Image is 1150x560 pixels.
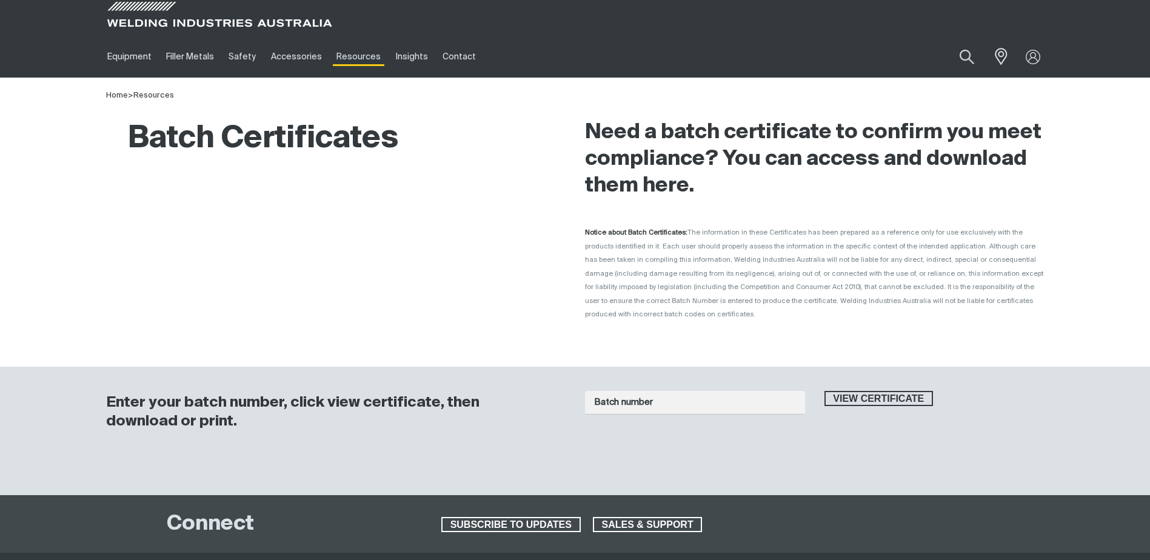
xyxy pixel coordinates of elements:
a: Insights [388,36,435,78]
input: Product name or item number... [931,42,987,71]
h1: Batch Certificates [106,119,398,159]
span: > [128,92,133,99]
span: View certificate [826,391,932,407]
a: Accessories [264,36,329,78]
a: Resources [133,92,174,99]
h3: Enter your batch number, click view certificate, then download or print. [106,393,553,431]
span: SALES & SUPPORT [594,517,701,533]
a: Contact [435,36,483,78]
span: The information in these Certificates has been prepared as a reference only for use exclusively w... [585,229,1043,318]
span: SUBSCRIBE TO UPDATES [443,517,580,533]
nav: Main [100,36,813,78]
a: Filler Metals [159,36,221,78]
h2: Need a batch certificate to confirm you meet compliance? You can access and download them here. [585,119,1045,199]
strong: Notice about Batch Certificates: [585,229,687,236]
a: Safety [221,36,263,78]
button: Search products [946,42,988,71]
a: Equipment [100,36,159,78]
button: View certificate [824,391,934,407]
a: Resources [329,36,388,78]
a: Home [106,92,128,99]
h2: Connect [167,511,254,538]
a: SALES & SUPPORT [593,517,703,533]
a: SUBSCRIBE TO UPDATES [441,517,581,533]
